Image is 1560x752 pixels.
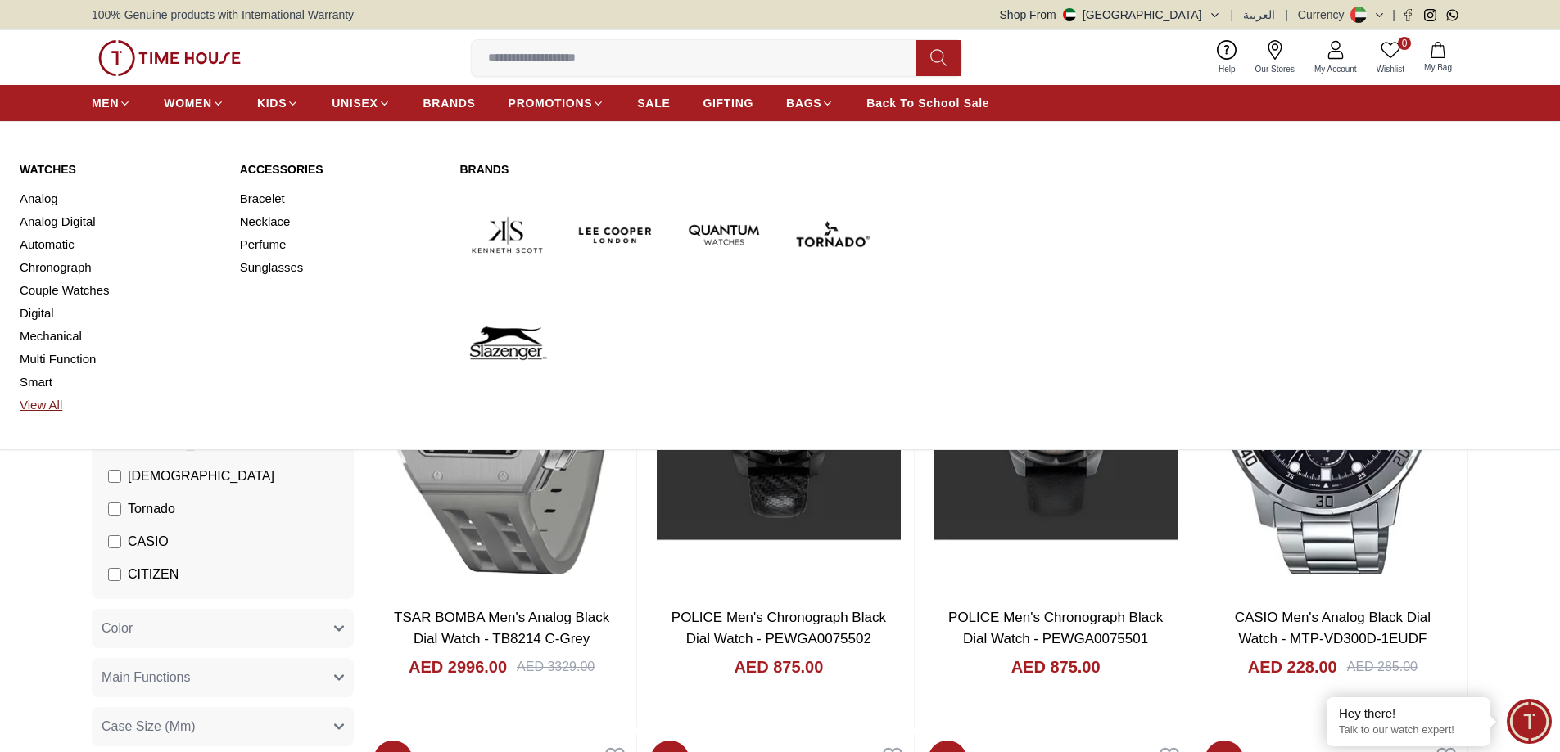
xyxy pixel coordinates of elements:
[1402,9,1414,21] a: Facebook
[108,502,121,516] input: Tornado
[637,95,670,111] span: SALE
[128,466,274,486] span: [DEMOGRAPHIC_DATA]
[92,609,354,648] button: Color
[20,348,220,371] a: Multi Function
[1392,7,1395,23] span: |
[102,668,191,687] span: Main Functions
[332,95,378,111] span: UNISEX
[423,88,476,118] a: BRANDS
[128,565,179,584] span: CITIZEN
[20,233,220,256] a: Automatic
[128,532,169,552] span: CASIO
[1347,657,1418,677] div: AED 285.00
[1235,610,1431,646] a: CASIO Men's Analog Black Dial Watch - MTP-VD300D-1EUDF
[92,95,119,111] span: MEN
[92,707,354,746] button: Case Size (Mm)
[509,95,593,111] span: PROMOTIONS
[1398,37,1411,50] span: 0
[394,610,609,646] a: TSAR BOMBA Men's Analog Black Dial Watch - TB8214 C-Grey
[1246,37,1305,79] a: Our Stores
[257,95,287,111] span: KIDS
[164,95,212,111] span: WOMEN
[676,187,771,282] img: Quantum
[92,658,354,697] button: Main Functions
[1243,7,1275,23] button: العربية
[1308,63,1363,75] span: My Account
[1212,63,1242,75] span: Help
[240,161,441,178] a: Accessories
[102,619,133,638] span: Color
[1424,9,1436,21] a: Instagram
[240,256,441,279] a: Sunglasses
[703,88,753,118] a: GIFTING
[20,161,220,178] a: Watches
[1011,655,1101,678] h4: AED 875.00
[108,535,121,548] input: CASIO
[866,88,989,118] a: Back To School Sale
[671,610,886,646] a: POLICE Men's Chronograph Black Dial Watch - PEWGA0075502
[92,88,131,118] a: MEN
[786,95,821,111] span: BAGS
[108,470,121,483] input: [DEMOGRAPHIC_DATA]
[637,88,670,118] a: SALE
[1231,7,1234,23] span: |
[703,95,753,111] span: GIFTING
[1298,7,1351,23] div: Currency
[1248,655,1337,678] h4: AED 228.00
[20,210,220,233] a: Analog Digital
[20,187,220,210] a: Analog
[1285,7,1288,23] span: |
[1367,37,1414,79] a: 0Wishlist
[1370,63,1411,75] span: Wishlist
[948,610,1163,646] a: POLICE Men's Chronograph Black Dial Watch - PEWGA0075501
[785,187,879,282] img: Tornado
[517,657,595,677] div: AED 3329.00
[409,655,507,678] h4: AED 2996.00
[257,88,299,118] a: KIDS
[102,717,196,736] span: Case Size (Mm)
[459,161,879,178] a: Brands
[20,325,220,348] a: Mechanical
[128,499,175,519] span: Tornado
[1249,63,1301,75] span: Our Stores
[1507,699,1552,744] div: Chat Widget
[98,40,241,76] img: ...
[108,568,121,581] input: CITIZEN
[568,187,663,282] img: Lee Cooper
[20,371,220,394] a: Smart
[20,279,220,302] a: Couple Watches
[332,88,390,118] a: UNISEX
[20,256,220,279] a: Chronograph
[509,88,605,118] a: PROMOTIONS
[866,95,989,111] span: Back To School Sale
[786,88,834,118] a: BAGS
[240,233,441,256] a: Perfume
[734,655,823,678] h4: AED 875.00
[1000,7,1221,23] button: Shop From[GEOGRAPHIC_DATA]
[459,295,554,390] img: Slazenger
[20,302,220,325] a: Digital
[423,95,476,111] span: BRANDS
[459,187,554,282] img: Kenneth Scott
[1339,723,1478,737] p: Talk to our watch expert!
[1418,61,1458,74] span: My Bag
[1446,9,1458,21] a: Whatsapp
[128,597,174,617] span: GUESS
[240,210,441,233] a: Necklace
[92,7,354,23] span: 100% Genuine products with International Warranty
[1414,38,1462,77] button: My Bag
[20,394,220,417] a: View All
[1209,37,1246,79] a: Help
[240,187,441,210] a: Bracelet
[164,88,224,118] a: WOMEN
[1339,705,1478,722] div: Hey there!
[1063,8,1076,21] img: United Arab Emirates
